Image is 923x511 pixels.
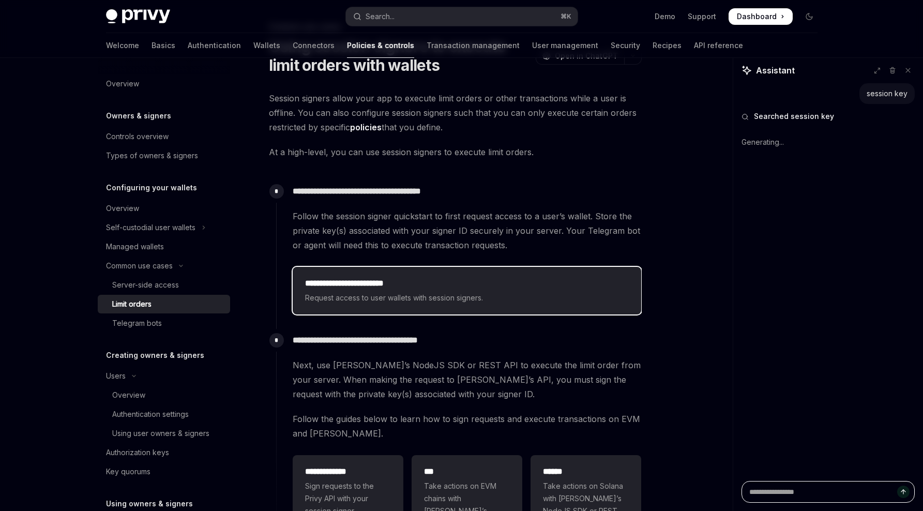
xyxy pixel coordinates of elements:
[106,349,204,362] h5: Creating owners & signers
[350,122,382,133] a: policies
[106,370,126,382] div: Users
[106,465,150,478] div: Key quorums
[112,279,179,291] div: Server-side access
[427,33,520,58] a: Transaction management
[106,182,197,194] h5: Configuring your wallets
[98,127,230,146] a: Controls overview
[98,386,230,404] a: Overview
[98,367,230,385] button: Toggle Users section
[346,7,578,26] button: Open search
[98,405,230,424] a: Authentication settings
[106,202,139,215] div: Overview
[98,199,230,218] a: Overview
[347,33,414,58] a: Policies & controls
[106,110,171,122] h5: Owners & signers
[98,74,230,93] a: Overview
[106,130,169,143] div: Controls overview
[112,389,145,401] div: Overview
[112,408,189,420] div: Authentication settings
[801,8,818,25] button: Toggle dark mode
[754,111,834,122] span: Searched session key
[611,33,640,58] a: Security
[269,91,642,134] span: Session signers allow your app to execute limit orders or other transactions while a user is offl...
[106,149,198,162] div: Types of owners & signers
[742,481,915,503] textarea: Ask a question...
[293,33,335,58] a: Connectors
[106,498,193,510] h5: Using owners & signers
[98,295,230,313] a: Limit orders
[253,33,280,58] a: Wallets
[293,358,641,401] span: Next, use [PERSON_NAME]’s NodeJS SDK or REST API to execute the limit order from your server. Whe...
[98,462,230,481] a: Key quorums
[98,237,230,256] a: Managed wallets
[269,145,642,159] span: At a high-level, you can use session signers to execute limit orders.
[756,64,795,77] span: Assistant
[305,292,629,304] span: Request access to user wallets with session signers.
[688,11,716,22] a: Support
[742,129,915,156] div: Generating...
[98,424,230,443] a: Using user owners & signers
[694,33,743,58] a: API reference
[106,221,195,234] div: Self-custodial user wallets
[366,10,395,23] div: Search...
[112,298,152,310] div: Limit orders
[112,427,209,440] div: Using user owners & signers
[897,486,910,498] button: Send message
[293,209,641,252] span: Follow the session signer quickstart to first request access to a user’s wallet. Store the privat...
[188,33,241,58] a: Authentication
[106,9,170,24] img: dark logo
[867,88,907,99] div: session key
[653,33,682,58] a: Recipes
[655,11,675,22] a: Demo
[98,218,230,237] button: Toggle Self-custodial user wallets section
[106,33,139,58] a: Welcome
[112,317,162,329] div: Telegram bots
[152,33,175,58] a: Basics
[98,257,230,275] button: Toggle Common use cases section
[106,241,164,253] div: Managed wallets
[293,412,641,441] span: Follow the guides below to learn how to sign requests and execute transactions on EVM and [PERSON...
[98,146,230,165] a: Types of owners & signers
[561,12,571,21] span: ⌘ K
[106,260,173,272] div: Common use cases
[98,276,230,294] a: Server-side access
[106,446,169,459] div: Authorization keys
[106,78,139,90] div: Overview
[742,111,915,122] button: Searched session key
[532,33,598,58] a: User management
[98,443,230,462] a: Authorization keys
[98,314,230,333] a: Telegram bots
[729,8,793,25] a: Dashboard
[737,11,777,22] span: Dashboard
